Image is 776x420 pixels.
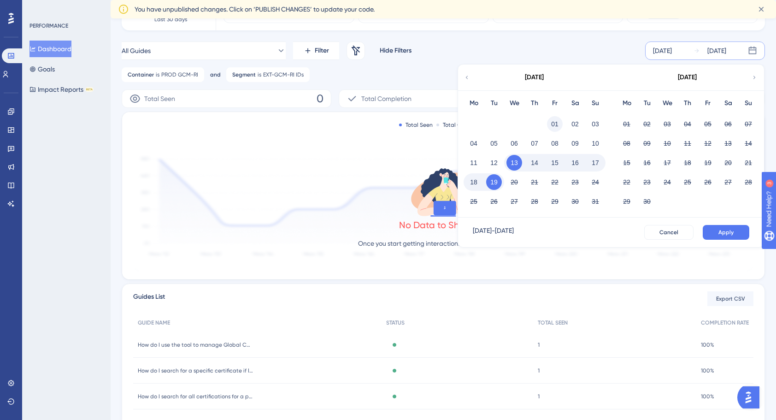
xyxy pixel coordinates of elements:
div: Tu [637,98,657,109]
button: 12 [486,155,502,171]
span: Apply [718,229,734,236]
span: 100% [701,341,714,349]
div: [DATE] [653,45,672,56]
button: 20 [720,155,736,171]
span: TOTAL SEEN [538,319,568,326]
button: Filter [293,41,339,60]
span: GUIDE NAME [138,319,170,326]
button: 08 [547,136,563,151]
span: Last 30 days [154,16,187,23]
button: 29 [547,194,563,209]
button: 09 [567,136,583,151]
button: 23 [567,174,583,190]
button: 13 [720,136,736,151]
button: 05 [486,136,502,151]
div: Sa [565,98,585,109]
span: Guides List [133,291,165,306]
button: 28 [741,174,756,190]
button: 04 [466,136,482,151]
span: 1 [538,393,540,400]
button: 23 [639,174,655,190]
button: 07 [741,116,756,132]
button: 26 [486,194,502,209]
button: 15 [619,155,635,171]
button: 29 [619,194,635,209]
div: Total Completion [436,121,488,129]
span: COMPLETION RATE [701,319,749,326]
button: 20 [506,174,522,190]
button: 19 [700,155,716,171]
span: Need Help? [22,2,58,13]
button: 28 [527,194,542,209]
button: 08 [619,136,635,151]
button: 30 [567,194,583,209]
span: Segment [232,71,256,78]
button: Export CSV [707,291,753,306]
div: Th [677,98,698,109]
div: Su [738,98,758,109]
button: 11 [680,136,695,151]
button: 18 [680,155,695,171]
span: Container [128,71,154,78]
button: 10 [659,136,675,151]
button: 01 [619,116,635,132]
span: is [156,71,159,78]
button: 25 [680,174,695,190]
div: [DATE] [707,45,726,56]
button: 27 [720,174,736,190]
button: Goals [29,61,55,77]
div: Mo [617,98,637,109]
span: EXT-GCM-RI IDs [263,71,304,78]
button: All Guides [122,41,286,60]
div: Fr [698,98,718,109]
div: BETA [85,87,94,92]
span: How do I search for all certifications for a particular Model? [138,393,253,400]
div: No Data to Show Yet [399,219,488,231]
span: STATUS [386,319,405,326]
div: Sa [718,98,738,109]
span: Total Seen [144,93,175,104]
button: 06 [720,116,736,132]
button: Apply [703,225,749,240]
button: 25 [466,194,482,209]
span: 0 [317,91,323,106]
p: Once you start getting interactions, they will be listed here [358,238,529,249]
button: 21 [741,155,756,171]
span: All Guides [122,45,151,56]
button: 13 [506,155,522,171]
span: You have unpublished changes. Click on ‘PUBLISH CHANGES’ to update your code. [135,4,375,15]
button: 22 [547,174,563,190]
button: 21 [527,174,542,190]
button: 17 [588,155,603,171]
button: 03 [659,116,675,132]
button: 07 [527,136,542,151]
div: Su [585,98,606,109]
button: 09 [639,136,655,151]
button: 31 [588,194,603,209]
button: 04 [680,116,695,132]
div: Total Seen [399,121,433,129]
button: Hide Filters [372,41,418,60]
button: 16 [567,155,583,171]
button: 17 [659,155,675,171]
span: is [258,71,261,78]
div: We [657,98,677,109]
div: PERFORMANCE [29,22,68,30]
span: PROD GCM-RI [161,71,198,78]
span: Total Completion [361,93,412,104]
button: 02 [567,116,583,132]
button: 02 [639,116,655,132]
div: We [504,98,524,109]
button: 19 [486,174,502,190]
div: [DATE] - [DATE] [473,225,514,240]
button: 24 [659,174,675,190]
span: 100% [701,393,714,400]
button: 26 [700,174,716,190]
button: Impact ReportsBETA [29,81,94,98]
div: Fr [545,98,565,109]
button: 24 [588,174,603,190]
button: 22 [619,174,635,190]
button: 14 [741,136,756,151]
button: and [208,67,223,82]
